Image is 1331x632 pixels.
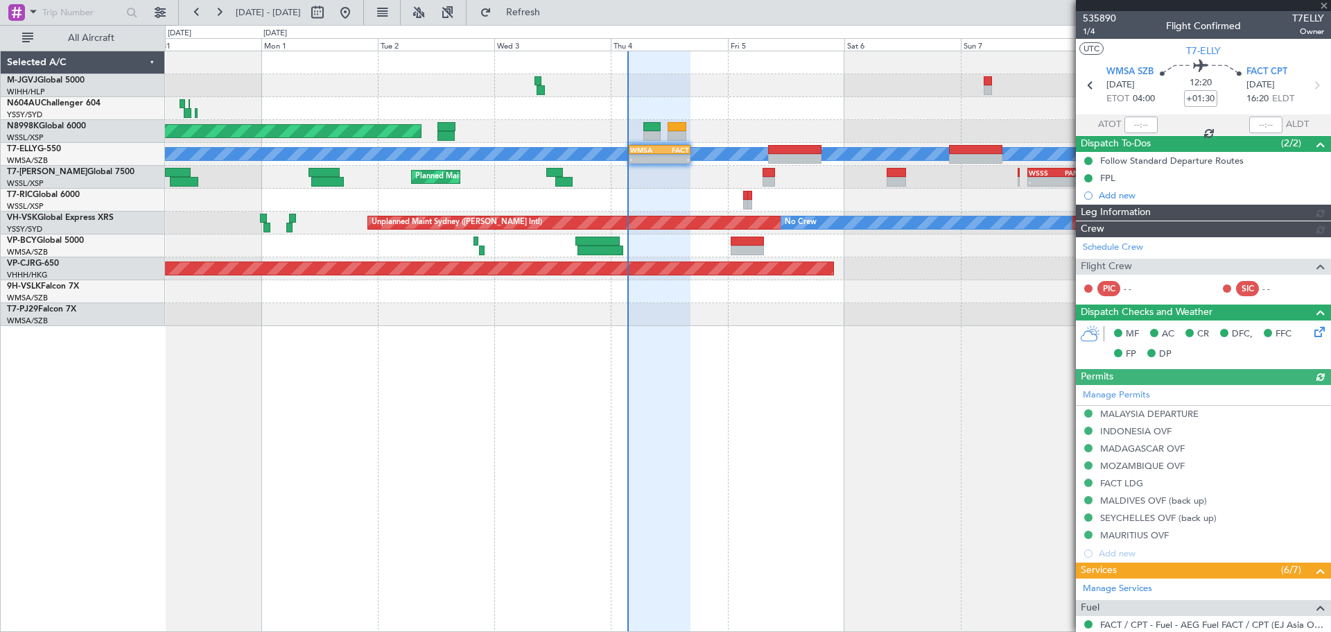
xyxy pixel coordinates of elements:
a: T7-RICGlobal 6000 [7,191,80,199]
div: Add new [1099,189,1324,201]
div: Follow Standard Departure Routes [1100,155,1244,166]
span: 04:00 [1133,92,1155,106]
a: YSSY/SYD [7,224,42,234]
span: N8998K [7,122,39,130]
div: Planned Maint Dubai (Al Maktoum Intl) [415,166,552,187]
span: Owner [1292,26,1324,37]
span: 12:20 [1190,76,1212,90]
span: VH-VSK [7,214,37,222]
span: 9H-VSLK [7,282,41,291]
a: Manage Services [1083,582,1152,596]
div: Flight Confirmed [1166,19,1241,33]
div: Thu 4 [611,38,727,51]
a: YSSY/SYD [7,110,42,120]
a: VP-BCYGlobal 5000 [7,237,84,245]
a: WMSA/SZB [7,316,48,326]
div: Sun 31 [145,38,261,51]
span: ALDT [1286,118,1309,132]
a: WSSL/XSP [7,178,44,189]
span: M-JGVJ [7,76,37,85]
div: WMSA [630,146,659,154]
a: VP-CJRG-650 [7,259,59,268]
span: ATOT [1098,118,1121,132]
button: All Aircraft [15,27,150,49]
span: VP-CJR [7,259,35,268]
span: T7-ELLY [7,145,37,153]
button: Refresh [473,1,557,24]
a: VHHH/HKG [7,270,48,280]
a: WSSL/XSP [7,133,44,143]
a: T7-PJ29Falcon 7X [7,305,76,314]
div: Unplanned Maint Sydney ([PERSON_NAME] Intl) [372,212,542,233]
input: Trip Number [42,2,122,23]
div: FPL [1100,172,1115,184]
span: DFC, [1232,327,1253,341]
span: [DATE] - [DATE] [236,6,301,19]
div: Sun 7 [961,38,1077,51]
div: [DATE] [168,28,191,40]
span: T7-[PERSON_NAME] [7,168,87,176]
span: T7-RIC [7,191,33,199]
span: 1/4 [1083,26,1116,37]
span: (2/2) [1281,136,1301,151]
span: 16:20 [1246,92,1269,106]
span: MF [1126,327,1139,341]
span: All Aircraft [36,33,146,43]
a: VH-VSKGlobal Express XRS [7,214,114,222]
a: M-JGVJGlobal 5000 [7,76,85,85]
div: WSSS [1029,169,1056,177]
a: T7-[PERSON_NAME]Global 7500 [7,168,134,176]
span: [DATE] [1106,78,1135,92]
span: [DATE] [1246,78,1275,92]
a: FACT / CPT - Fuel - AEG Fuel FACT / CPT (EJ Asia Only) [1100,619,1324,631]
div: Mon 1 [261,38,378,51]
a: N8998KGlobal 6000 [7,122,86,130]
button: UTC [1079,42,1104,55]
span: AC [1162,327,1174,341]
div: - [630,155,659,163]
div: Fri 5 [728,38,844,51]
span: 535890 [1083,11,1116,26]
span: Services [1081,563,1117,579]
div: Tue 2 [378,38,494,51]
span: CR [1197,327,1209,341]
a: N604AUChallenger 604 [7,99,101,108]
div: Wed 3 [494,38,611,51]
span: Dispatch Checks and Weather [1081,305,1212,321]
a: WMSA/SZB [7,293,48,303]
div: - [660,155,689,163]
span: FACT CPT [1246,65,1287,79]
span: WMSA SZB [1106,65,1154,79]
a: T7-ELLYG-550 [7,145,61,153]
a: WSSL/XSP [7,201,44,212]
span: ETOT [1106,92,1129,106]
div: [DATE] [263,28,287,40]
span: FP [1126,348,1136,361]
div: Sat 6 [844,38,961,51]
a: 9H-VSLKFalcon 7X [7,282,79,291]
span: DP [1159,348,1172,361]
span: T7ELLY [1292,11,1324,26]
span: (6/7) [1281,563,1301,577]
span: FFC [1276,327,1291,341]
a: WMSA/SZB [7,155,48,166]
span: N604AU [7,99,41,108]
div: FACT [660,146,689,154]
span: T7-PJ29 [7,305,38,314]
div: PANC [1056,169,1084,177]
span: T7-ELLY [1186,44,1221,58]
a: WMSA/SZB [7,247,48,257]
div: No Crew [785,212,817,233]
div: - [1029,178,1056,186]
a: WIHH/HLP [7,87,45,97]
span: Fuel [1081,600,1099,616]
span: Dispatch To-Dos [1081,136,1151,152]
span: VP-BCY [7,237,37,245]
div: - [1056,178,1084,186]
span: ELDT [1272,92,1294,106]
span: Refresh [494,8,553,17]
